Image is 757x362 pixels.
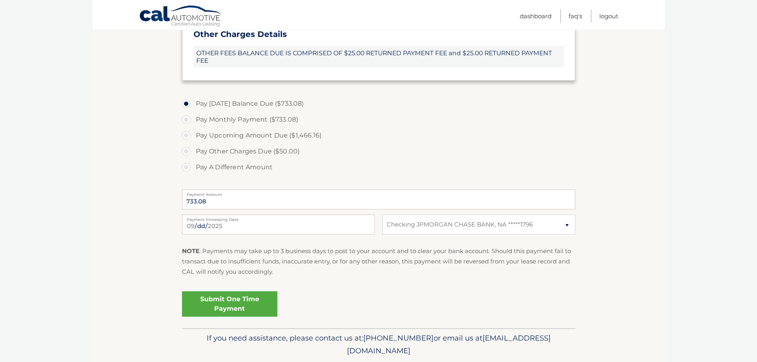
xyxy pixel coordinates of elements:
a: Dashboard [520,10,552,23]
span: [PHONE_NUMBER] [363,333,434,343]
input: Payment Amount [182,190,575,209]
strong: NOTE [182,247,199,255]
label: Pay A Different Amount [182,159,575,175]
label: Payment Amount [182,190,575,196]
label: Pay Other Charges Due ($50.00) [182,143,575,159]
span: OTHER FEES BALANCE DUE IS COMPRISED OF $25.00 RETURNED PAYMENT FEE and $25.00 RETURNED PAYMENT FEE [194,46,564,68]
a: Submit One Time Payment [182,291,277,317]
label: Pay Monthly Payment ($733.08) [182,112,575,128]
label: Pay Upcoming Amount Due ($1,466.16) [182,128,575,143]
input: Payment Date [182,215,375,234]
label: Pay [DATE] Balance Due ($733.08) [182,96,575,112]
p: : Payments may take up to 3 business days to post to your account and to clear your bank account.... [182,246,575,277]
a: Logout [599,10,618,23]
label: Payment Processing Date [182,215,375,221]
p: If you need assistance, please contact us at: or email us at [187,332,570,357]
span: [EMAIL_ADDRESS][DOMAIN_NAME] [347,333,551,355]
a: FAQ's [569,10,582,23]
a: Cal Automotive [139,5,223,28]
h3: Other Charges Details [194,29,564,39]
